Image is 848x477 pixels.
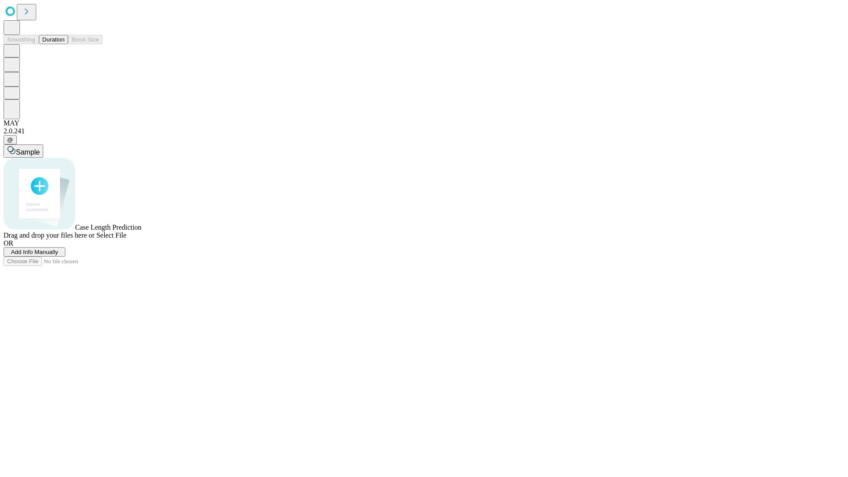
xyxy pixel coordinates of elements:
[16,148,40,156] span: Sample
[11,249,58,255] span: Add Info Manually
[4,144,43,158] button: Sample
[4,35,39,44] button: Smoothing
[68,35,102,44] button: Block Size
[75,223,141,231] span: Case Length Prediction
[7,136,13,143] span: @
[4,119,844,127] div: MAY
[4,135,17,144] button: @
[96,231,126,239] span: Select File
[39,35,68,44] button: Duration
[4,239,13,247] span: OR
[4,127,844,135] div: 2.0.241
[4,247,65,257] button: Add Info Manually
[4,231,95,239] span: Drag and drop your files here or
